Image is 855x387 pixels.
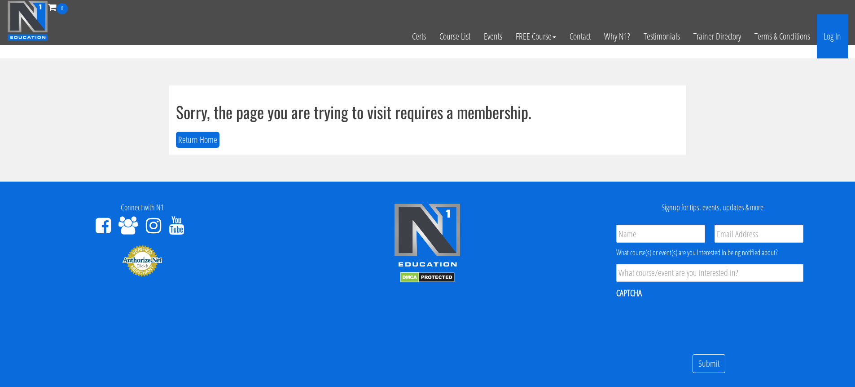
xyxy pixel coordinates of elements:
[122,245,162,277] img: Authorize.Net Merchant - Click to Verify
[509,14,563,58] a: FREE Course
[616,287,642,299] label: CAPTCHA
[616,305,753,340] iframe: reCAPTCHA
[616,225,705,243] input: Name
[693,354,725,374] input: Submit
[99,53,151,59] div: Keywords by Traffic
[817,14,848,58] a: Log In
[7,203,278,212] h4: Connect with N1
[577,203,848,212] h4: Signup for tips, events, updates & more
[748,14,817,58] a: Terms & Conditions
[687,14,748,58] a: Trainer Directory
[176,132,219,148] button: Return Home
[176,103,680,121] h1: Sorry, the page you are trying to visit requires a membership.
[34,53,80,59] div: Domain Overview
[400,272,455,283] img: DMCA.com Protection Status
[597,14,637,58] a: Why N1?
[637,14,687,58] a: Testimonials
[405,14,433,58] a: Certs
[48,1,68,13] a: 0
[477,14,509,58] a: Events
[715,225,803,243] input: Email Address
[394,203,461,270] img: n1-edu-logo
[616,247,803,258] div: What course(s) or event(s) are you interested in being notified about?
[616,264,803,282] input: What course/event are you interested in?
[89,52,96,59] img: tab_keywords_by_traffic_grey.svg
[14,23,22,31] img: website_grey.svg
[23,23,99,31] div: Domain: [DOMAIN_NAME]
[14,14,22,22] img: logo_orange.svg
[7,0,48,41] img: n1-education
[57,3,68,14] span: 0
[563,14,597,58] a: Contact
[433,14,477,58] a: Course List
[25,14,44,22] div: v 4.0.25
[24,52,31,59] img: tab_domain_overview_orange.svg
